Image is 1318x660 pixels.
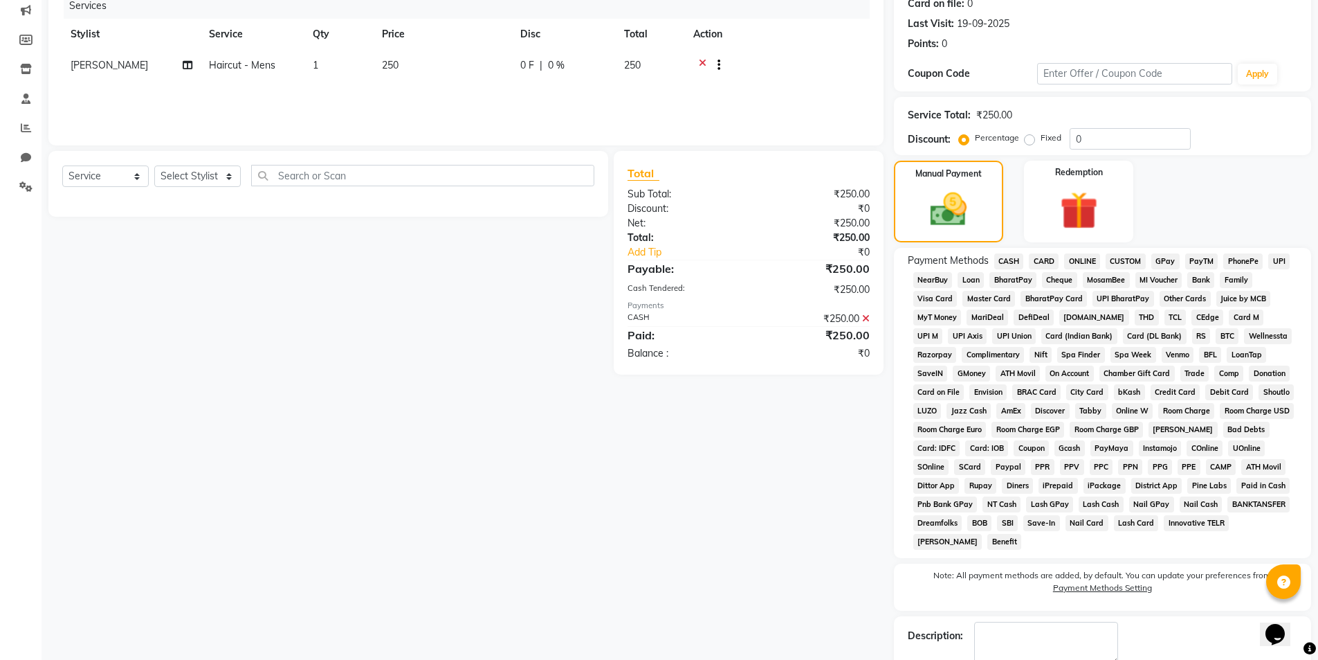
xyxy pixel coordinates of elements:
span: Room Charge [1158,403,1214,419]
span: Paypal [991,459,1025,475]
span: Pnb Bank GPay [913,497,978,512]
div: 19-09-2025 [957,17,1009,31]
span: CEdge [1191,310,1223,325]
span: Juice by MCB [1216,291,1271,307]
span: SOnline [913,459,949,475]
span: Total [628,166,659,181]
span: SCard [954,459,985,475]
span: BharatPay Card [1020,291,1087,307]
span: GPay [1151,253,1180,269]
span: PPG [1148,459,1172,475]
span: Card: IOB [965,440,1008,456]
span: NT Cash [982,497,1020,512]
span: MosamBee [1083,272,1130,288]
div: Paid: [617,327,749,344]
span: Wellnessta [1244,328,1292,344]
span: BRAC Card [1012,384,1061,400]
label: Payment Methods Setting [1053,582,1152,594]
span: 0 % [548,58,565,73]
span: PPE [1178,459,1200,475]
span: COnline [1187,440,1223,456]
span: Lash GPay [1026,497,1073,512]
span: PPC [1090,459,1113,475]
span: | [540,58,542,73]
span: Pine Labs [1187,478,1231,494]
span: Gcash [1054,440,1085,456]
div: ₹250.00 [749,260,880,277]
label: Manual Payment [915,168,982,180]
img: _cash.svg [919,188,978,231]
div: ₹250.00 [749,327,880,344]
span: BANKTANSFER [1227,497,1290,512]
span: PPN [1118,459,1142,475]
span: TCL [1164,310,1187,325]
div: ₹0 [749,346,880,361]
span: PPV [1060,459,1084,475]
span: Benefit [987,534,1021,550]
span: bKash [1114,384,1145,400]
span: Loan [958,272,984,288]
span: BFL [1199,347,1221,363]
span: ATH Movil [1241,459,1285,475]
div: Last Visit: [908,17,954,31]
div: ₹250.00 [749,231,880,245]
span: Tabby [1075,403,1106,419]
span: UOnline [1228,440,1265,456]
th: Service [201,19,304,50]
label: Percentage [975,132,1019,144]
span: Trade [1180,366,1209,382]
span: Online W [1112,403,1153,419]
span: Bank [1187,272,1214,288]
span: SBI [997,515,1018,531]
div: Service Total: [908,108,971,123]
span: [PERSON_NAME] [913,534,982,550]
span: Nail Cash [1180,497,1223,512]
span: UPI BharatPay [1092,291,1154,307]
span: Save-In [1023,515,1060,531]
span: Lash Card [1114,515,1159,531]
div: Points: [908,37,939,51]
span: NearBuy [913,272,953,288]
label: Note: All payment methods are added, by default. You can update your preferences from [908,569,1297,600]
span: On Account [1045,366,1094,382]
span: iPrepaid [1038,478,1078,494]
span: Discover [1031,403,1070,419]
span: Innovative TELR [1164,515,1229,531]
input: Enter Offer / Coupon Code [1037,63,1232,84]
span: Lash Cash [1079,497,1124,512]
span: CAMP [1206,459,1236,475]
span: Card (DL Bank) [1123,328,1187,344]
span: UPI Axis [948,328,987,344]
span: Paid in Cash [1236,478,1290,494]
div: ₹0 [771,245,880,260]
span: MI Voucher [1135,272,1182,288]
span: Family [1220,272,1252,288]
span: [PERSON_NAME] [1148,422,1218,438]
span: Razorpay [913,347,957,363]
span: Debit Card [1205,384,1253,400]
div: Discount: [908,132,951,147]
span: [DOMAIN_NAME] [1059,310,1129,325]
span: Shoutlo [1258,384,1294,400]
span: Master Card [962,291,1015,307]
div: 0 [942,37,947,51]
input: Search or Scan [251,165,594,186]
span: Donation [1249,366,1290,382]
span: LUZO [913,403,942,419]
span: Card M [1229,310,1263,325]
span: Jazz Cash [946,403,991,419]
span: Coupon [1014,440,1049,456]
span: Card: IDFC [913,440,960,456]
span: BharatPay [989,272,1036,288]
span: Instamojo [1139,440,1182,456]
div: ₹250.00 [976,108,1012,123]
div: Payments [628,300,869,312]
span: Nail GPay [1129,497,1174,512]
span: Card on File [913,384,964,400]
span: MyT Money [913,310,962,325]
span: Other Cards [1160,291,1211,307]
span: Dreamfolks [913,515,962,531]
span: Visa Card [913,291,958,307]
span: DefiDeal [1014,310,1054,325]
span: UPI Union [992,328,1036,344]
